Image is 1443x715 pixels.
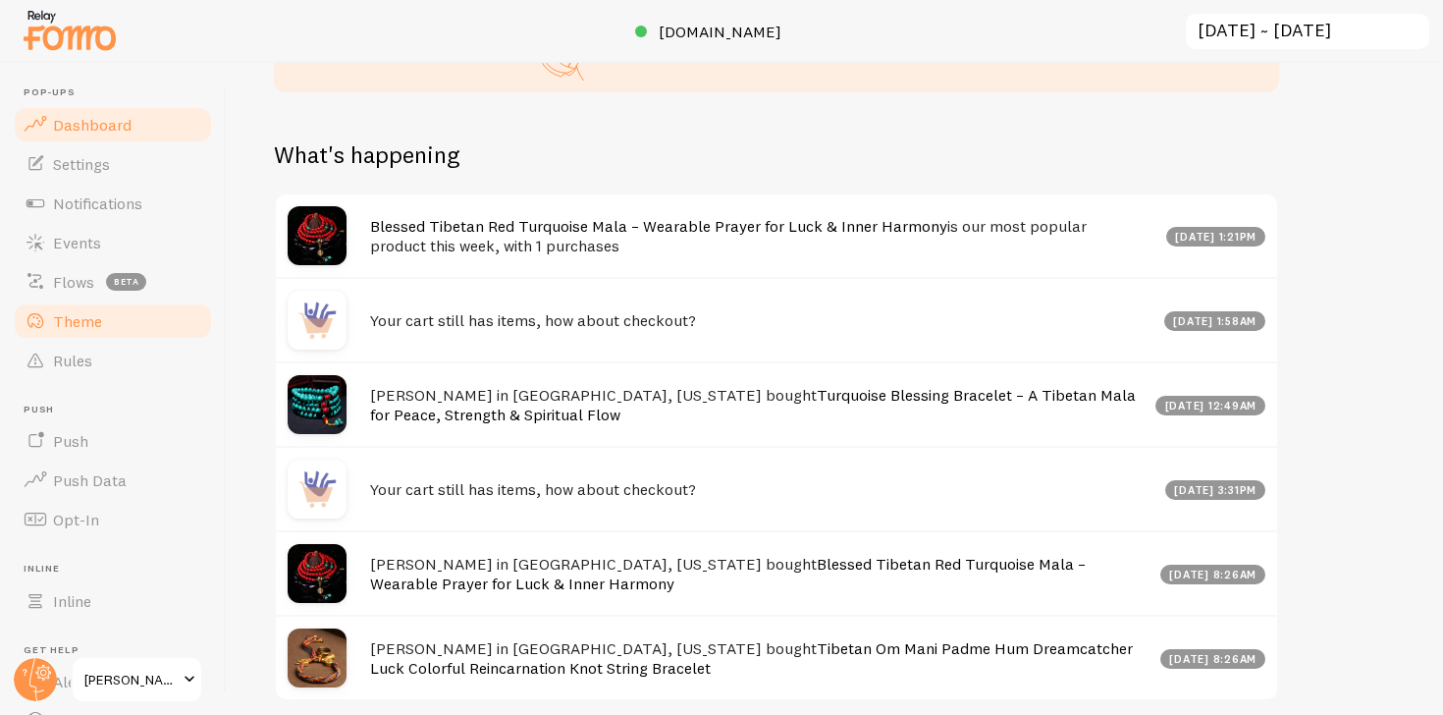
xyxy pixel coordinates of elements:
a: [PERSON_NAME] [71,656,203,703]
span: [PERSON_NAME] [84,668,178,691]
a: Blessed Tibetan Red Turquoise Mala – Wearable Prayer for Luck & Inner Harmony [370,554,1086,594]
h2: What's happening [274,139,459,170]
span: Events [53,233,101,252]
h4: [PERSON_NAME] in [GEOGRAPHIC_DATA], [US_STATE] bought [370,385,1144,425]
span: Push Data [53,470,127,490]
h4: [PERSON_NAME] in [GEOGRAPHIC_DATA], [US_STATE] bought [370,638,1149,679]
span: Inline [24,563,214,576]
span: beta [106,273,146,291]
a: Turquoise Blessing Bracelet – A Tibetan Mala for Peace, Strength & Spiritual Flow [370,385,1136,425]
div: [DATE] 8:26am [1160,649,1266,669]
a: Inline [12,581,214,621]
h4: is our most popular product this week, with 1 purchases [370,216,1154,256]
a: Push Data [12,461,214,500]
div: [DATE] 8:26am [1160,565,1266,584]
span: Inline [53,591,91,611]
span: Push [53,431,88,451]
a: Blessed Tibetan Red Turquoise Mala – Wearable Prayer for Luck & Inner Harmony [370,216,947,236]
div: [DATE] 1:58am [1164,311,1266,331]
span: Pop-ups [24,86,214,99]
a: Events [12,223,214,262]
span: Flows [53,272,94,292]
h4: Your cart still has items, how about checkout? [370,479,1153,500]
span: Notifications [53,193,142,213]
div: [DATE] 3:31pm [1165,480,1266,500]
a: Notifications [12,184,214,223]
h4: Your cart still has items, how about checkout? [370,310,1152,331]
a: Opt-In [12,500,214,539]
a: Dashboard [12,105,214,144]
a: Settings [12,144,214,184]
span: Rules [53,351,92,370]
span: Opt-In [53,510,99,529]
a: Flows beta [12,262,214,302]
h4: [PERSON_NAME] in [GEOGRAPHIC_DATA], [US_STATE] bought [370,554,1149,594]
a: Rules [12,341,214,380]
img: fomo-relay-logo-orange.svg [21,5,119,55]
span: Theme [53,311,102,331]
a: Tibetan Om Mani Padme Hum Dreamcatcher Luck Colorful Reincarnation Knot String Bracelet [370,638,1133,679]
span: Settings [53,154,110,174]
span: Dashboard [53,115,132,135]
div: [DATE] 1:21pm [1166,227,1266,247]
span: Push [24,404,214,416]
span: Get Help [24,644,214,657]
div: [DATE] 12:49am [1155,396,1265,415]
a: Theme [12,302,214,341]
a: Push [12,421,214,461]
